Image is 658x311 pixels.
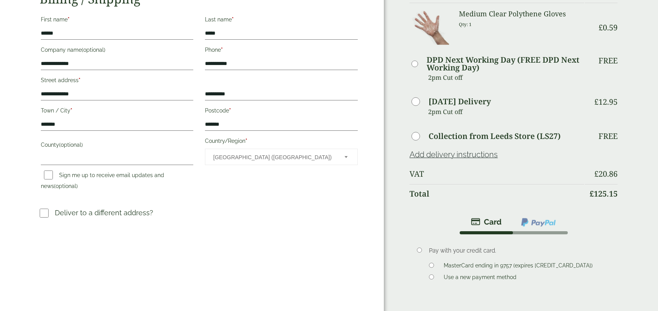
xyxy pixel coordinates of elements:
[590,188,618,199] bdi: 125.15
[429,98,491,105] label: [DATE] Delivery
[213,149,334,165] span: United Kingdom (UK)
[232,16,234,23] abbr: required
[598,22,603,33] span: £
[59,142,83,148] span: (optional)
[205,135,358,149] label: Country/Region
[594,169,598,179] span: £
[598,22,618,33] bdi: 0.59
[41,139,194,153] label: County
[429,132,561,140] label: Collection from Leeds Store (LS27)
[409,184,584,203] th: Total
[70,107,72,114] abbr: required
[427,56,584,72] label: DPD Next Working Day (FREE DPD Next Working Day)
[54,183,78,189] span: (optional)
[598,132,618,141] p: Free
[245,138,247,144] abbr: required
[594,169,618,179] bdi: 20.86
[409,150,498,159] a: Add delivery instructions
[428,72,584,83] p: 2pm Cut off
[205,14,358,27] label: Last name
[41,105,194,118] label: Town / City
[594,97,598,107] span: £
[44,170,53,179] input: Sign me up to receive email updates and news(optional)
[221,47,223,53] abbr: required
[79,77,80,83] abbr: required
[41,75,194,88] label: Street address
[459,10,584,18] h3: Medium Clear Polythene Gloves
[441,274,520,283] label: Use a new payment method
[428,106,584,118] p: 2pm Cut off
[205,44,358,58] label: Phone
[590,188,594,199] span: £
[41,14,194,27] label: First name
[41,172,164,192] label: Sign me up to receive email updates and news
[598,56,618,65] p: Free
[205,105,358,118] label: Postcode
[68,16,70,23] abbr: required
[409,165,584,183] th: VAT
[520,217,556,227] img: ppcp-gateway.png
[229,107,231,114] abbr: required
[459,21,472,27] small: Qty: 1
[441,262,596,271] label: MasterCard ending in 9757 (expires [CREDIT_CARD_DATA])
[471,217,502,227] img: stripe.png
[429,246,607,255] p: Pay with your credit card.
[41,44,194,58] label: Company name
[594,97,618,107] bdi: 12.95
[82,47,105,53] span: (optional)
[205,149,358,165] span: Country/Region
[55,207,153,218] p: Deliver to a different address?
